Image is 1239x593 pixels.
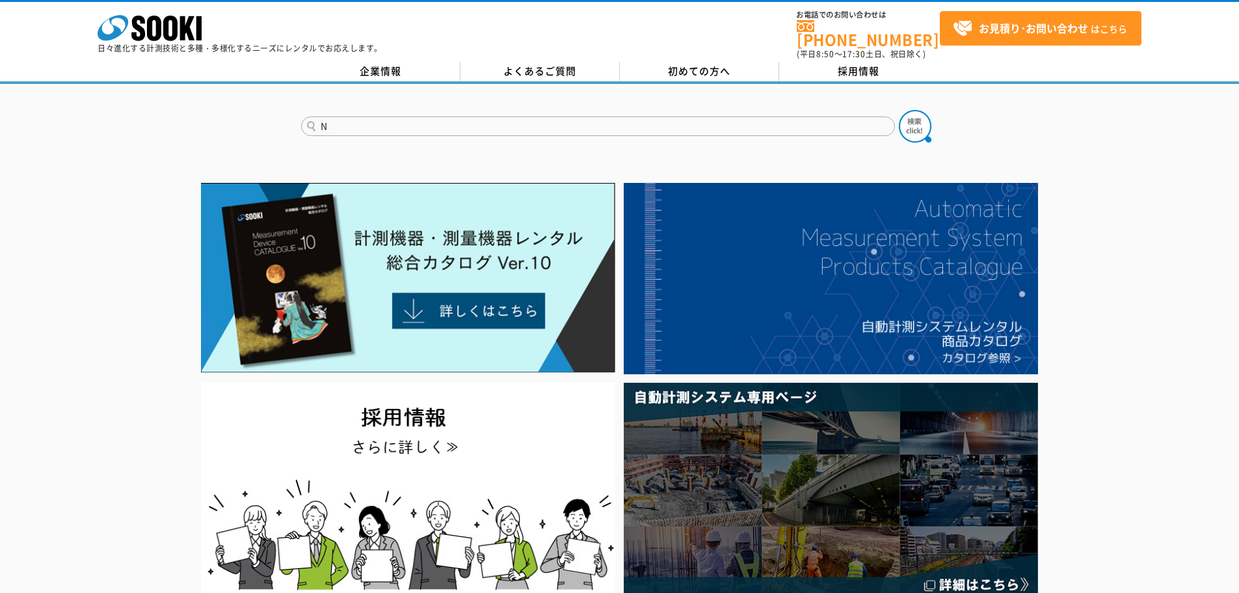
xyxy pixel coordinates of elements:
[98,44,382,52] p: 日々進化する計測技術と多種・多様化するニーズにレンタルでお応えします。
[301,117,895,136] input: 商品名、型式、NETIS番号を入力してください
[301,62,460,81] a: 企業情報
[940,11,1141,46] a: お見積り･お問い合わせはこちら
[460,62,620,81] a: よくあるご質問
[899,110,931,143] img: btn_search.png
[797,48,926,60] span: (平日 ～ 土日、祝日除く)
[620,62,779,81] a: 初めての方へ
[779,62,939,81] a: 採用情報
[797,11,940,19] span: お電話でのお問い合わせは
[797,20,940,47] a: [PHONE_NUMBER]
[624,183,1038,374] img: 自動計測システムカタログ
[842,48,866,60] span: 17:30
[668,64,730,78] span: 初めての方へ
[979,20,1088,36] strong: お見積り･お問い合わせ
[201,183,615,373] img: Catalog Ver10
[953,19,1127,38] span: はこちら
[816,48,834,60] span: 8:50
